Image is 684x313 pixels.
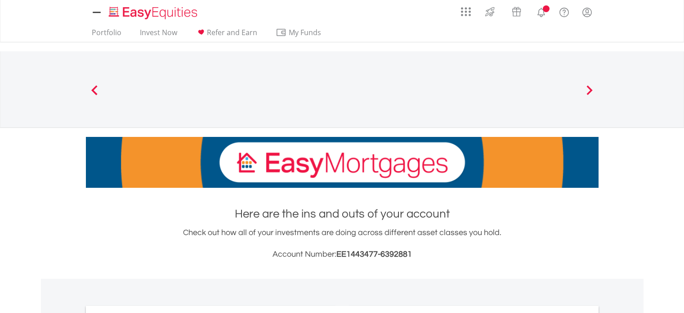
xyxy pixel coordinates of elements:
[86,227,599,261] div: Check out how all of your investments are doing across different asset classes you hold.
[483,5,497,19] img: thrive-v2.svg
[86,248,599,261] h3: Account Number:
[276,27,335,38] span: My Funds
[136,28,181,42] a: Invest Now
[192,28,261,42] a: Refer and Earn
[86,206,599,222] h1: Here are the ins and outs of your account
[553,2,576,20] a: FAQ's and Support
[530,2,553,20] a: Notifications
[503,2,530,19] a: Vouchers
[86,137,599,188] img: EasyMortage Promotion Banner
[455,2,477,17] a: AppsGrid
[336,250,412,259] span: EE1443477-6392881
[509,5,524,19] img: vouchers-v2.svg
[88,28,125,42] a: Portfolio
[576,2,599,22] a: My Profile
[207,27,257,37] span: Refer and Earn
[107,5,201,20] img: EasyEquities_Logo.png
[461,7,471,17] img: grid-menu-icon.svg
[105,2,201,20] a: Home page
